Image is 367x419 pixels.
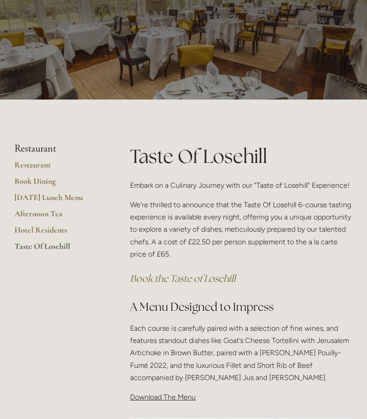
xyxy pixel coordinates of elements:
a: Restaurant [14,160,101,176]
p: We're thrilled to announce that the Taste Of Losehill 6-course tasting experience is available ev... [130,199,353,261]
a: Book Dining [14,176,101,193]
h2: A Menu Designed to Impress [130,300,353,315]
a: Hotel Residents [14,225,101,242]
a: Book the Taste of Losehill [130,273,236,285]
p: Each course is carefully paired with a selection of fine wines, and features standout dishes like... [130,323,353,384]
a: [DATE] Lunch Menu [14,193,101,209]
span: Download The Menu [130,393,196,402]
p: Embark on a Culinary Journey with our "Taste of Losehill" Experience! [130,180,353,192]
a: Taste Of Losehill [14,242,101,258]
h1: Taste Of Losehill [130,143,353,170]
li: Restaurant [14,143,101,155]
a: Afternoon Tea [14,209,101,225]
